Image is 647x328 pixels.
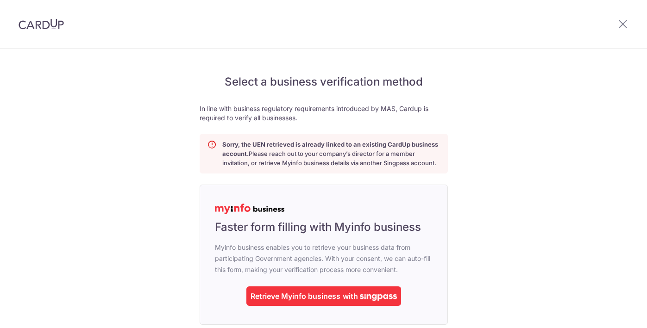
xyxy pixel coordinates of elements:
[215,242,433,275] span: Myinfo business enables you to retrieve your business data from participating Government agencies...
[215,204,284,214] img: MyInfoLogo
[19,19,64,30] img: CardUp
[222,140,440,167] p: Please reach out to your company’s director for a member invitation, or retrieve Myinfo business ...
[360,294,397,301] img: singpass
[215,220,421,235] span: Faster form filling with Myinfo business
[343,291,358,301] span: with
[200,74,448,89] h5: Select a business verification method
[200,185,448,325] a: Faster form filling with Myinfo business Myinfo business enables you to retrieve your business da...
[200,104,448,123] p: In line with business regulatory requirements introduced by MAS, Cardup is required to verify all...
[251,291,340,302] div: Retrieve Myinfo business
[222,141,438,157] b: Sorry, the UEN retrieved is already linked to an existing CardUp business account.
